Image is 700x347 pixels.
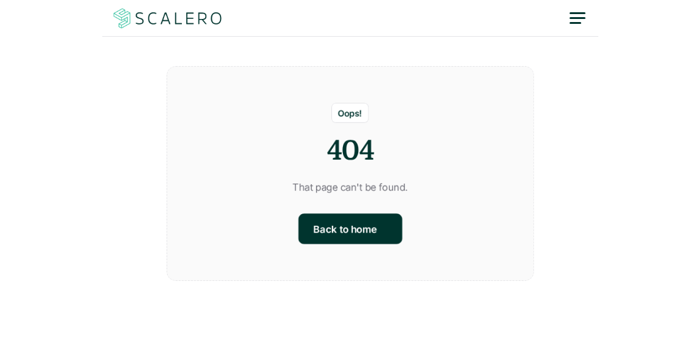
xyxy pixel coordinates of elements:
p: Back to home [314,221,377,237]
a: Back to home [298,214,402,244]
img: Scalero company logotype [111,7,224,30]
p: Oops! [338,106,362,119]
a: Scalero company logotype [111,7,224,29]
p: That page can't be found. [293,180,408,196]
strong: 404 [326,135,373,166]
